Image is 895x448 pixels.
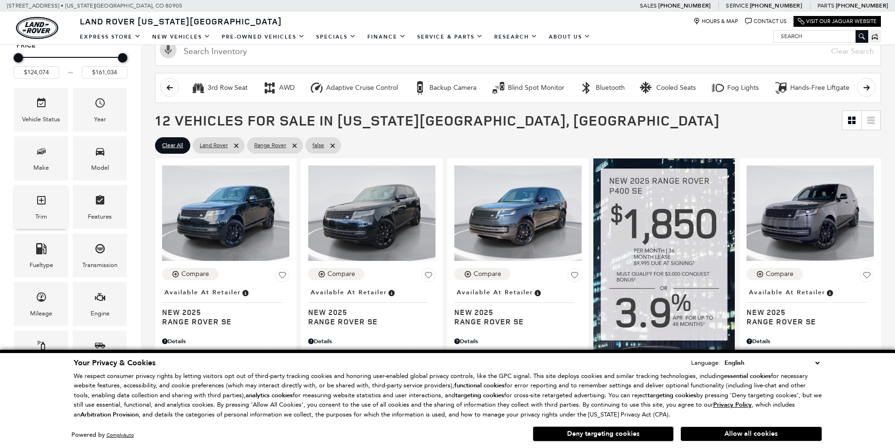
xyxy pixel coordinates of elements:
[36,241,47,260] span: Fueltype
[310,81,324,95] div: Adaptive Cruise Control
[191,81,205,95] div: 3rd Row Seat
[836,2,888,9] a: [PHONE_NUMBER]
[14,66,59,79] input: Minimum
[94,143,106,163] span: Model
[635,78,701,98] button: Cooled SeatsCooled Seats
[14,136,68,180] div: MakeMake
[181,270,209,278] div: Compare
[308,165,436,261] img: 2025 LAND ROVER Range Rover SE
[308,337,436,346] div: Pricing Details - Range Rover SE
[308,307,428,317] span: New 2025
[414,348,436,355] span: $124,235
[766,270,794,278] div: Compare
[14,53,23,63] div: Minimum Price
[455,391,504,400] strong: targeting cookies
[311,29,362,45] a: Specials
[14,330,68,374] div: ColorColor
[413,81,427,95] div: Backup Camera
[14,234,68,277] div: FueltypeFueltype
[30,260,53,270] div: Fueltype
[36,143,47,163] span: Make
[857,78,876,97] button: scroll right
[774,31,868,42] input: Search
[747,165,874,261] img: 2025 LAND ROVER Range Rover SE
[14,282,68,326] div: MileageMileage
[91,308,109,319] div: Engine
[706,78,764,98] button: Fog LightsFog Lights
[421,268,436,286] button: Save Vehicle
[241,287,249,298] span: Vehicle is in stock and ready for immediate delivery. Due to demand, availability is subject to c...
[722,358,822,368] select: Language Select
[308,286,436,326] a: Available at RetailerNew 2025Range Rover SE
[275,268,289,286] button: Save Vehicle
[713,401,752,408] a: Privacy Policy
[16,17,58,39] a: land-rover
[691,360,720,366] div: Language:
[790,84,849,92] div: Hands-Free Liftgate
[279,84,295,92] div: AWD
[747,317,867,326] span: Range Rover SE
[82,66,127,79] input: Maximum
[711,81,725,95] div: Fog Lights
[74,29,147,45] a: EXPRESS STORE
[71,432,134,438] div: Powered by
[454,348,560,355] span: MSRP
[162,268,218,280] button: Compare Vehicle
[162,348,289,355] a: MSRP $123,385
[186,78,253,98] button: 3rd Row Seat3rd Row Seat
[656,84,696,92] div: Cooled Seats
[412,29,489,45] a: Service & Parts
[508,84,564,92] div: Blind Spot Monitor
[408,78,482,98] button: Backup CameraBackup Camera
[263,81,277,95] div: AWD
[726,2,748,9] span: Service
[489,29,543,45] a: Research
[160,78,179,97] button: scroll left
[750,2,802,9] a: [PHONE_NUMBER]
[162,307,282,317] span: New 2025
[82,260,117,270] div: Transmission
[73,185,127,229] div: FeaturesFeatures
[216,29,311,45] a: Pre-Owned Vehicles
[155,110,720,130] span: 12 Vehicles for Sale in [US_STATE][GEOGRAPHIC_DATA], [GEOGRAPHIC_DATA]
[543,29,596,45] a: About Us
[825,287,834,298] span: Vehicle is in stock and ready for immediate delivery. Due to demand, availability is subject to c...
[208,84,248,92] div: 3rd Row Seat
[533,426,674,441] button: Deny targeting cookies
[457,287,533,298] span: Available at Retailer
[74,16,288,27] a: Land Rover [US_STATE][GEOGRAPHIC_DATA]
[860,268,874,286] button: Save Vehicle
[88,212,112,222] div: Features
[647,391,696,400] strong: targeting cookies
[118,53,127,63] div: Maximum Price
[7,2,182,9] a: [STREET_ADDRESS] • [US_STATE][GEOGRAPHIC_DATA], CO 80905
[640,81,654,95] div: Cooled Seats
[658,2,710,9] a: [PHONE_NUMBER]
[312,140,324,151] span: false
[36,338,47,357] span: Color
[162,317,282,326] span: Range Rover SE
[693,18,738,25] a: Hours & Map
[798,18,877,25] a: Visit Our Jaguar Website
[454,381,505,390] strong: functional cookies
[454,286,582,326] a: Available at RetailerNew 2025Range Rover SE
[308,348,414,355] span: MSRP
[155,37,881,66] input: Search Inventory
[681,427,822,441] button: Allow all cookies
[596,84,625,92] div: Bluetooth
[162,348,268,355] span: MSRP
[747,337,874,346] div: Pricing Details - Range Rover SE
[94,192,106,212] span: Features
[254,140,286,151] span: Range Rover
[454,307,575,317] span: New 2025
[747,348,874,355] a: MSRP $125,860
[747,307,867,317] span: New 2025
[454,165,582,261] img: 2025 LAND ROVER Range Rover SE
[80,410,139,419] strong: Arbitration Provision
[36,95,47,114] span: Vehicle
[749,287,825,298] span: Available at Retailer
[713,401,752,409] u: Privacy Policy
[311,287,387,298] span: Available at Retailer
[74,358,156,368] span: Your Privacy & Cookies
[14,88,68,132] div: VehicleVehicle Status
